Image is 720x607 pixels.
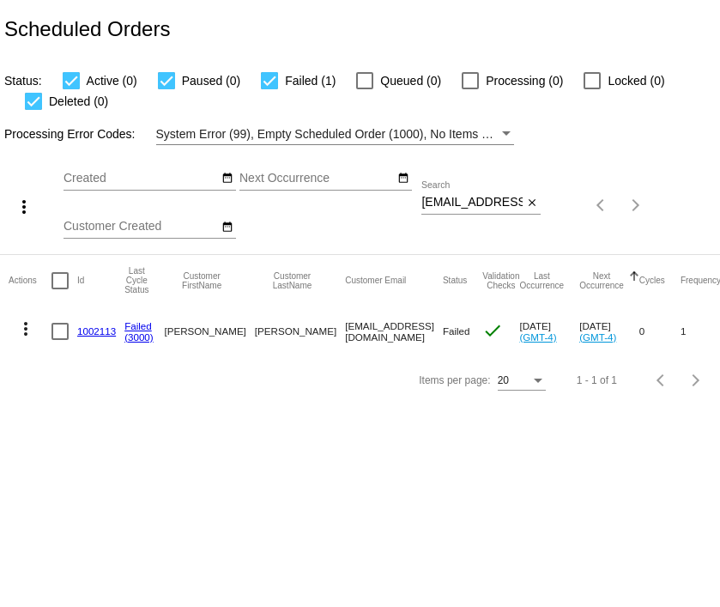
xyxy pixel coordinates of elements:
[87,70,137,91] span: Active (0)
[486,70,563,91] span: Processing (0)
[644,363,679,398] button: Previous page
[64,172,218,185] input: Created
[397,172,409,185] mat-icon: date_range
[523,194,541,212] button: Clear
[679,363,713,398] button: Next page
[519,331,556,343] a: (GMT-4)
[639,276,665,286] button: Change sorting for Cycles
[482,320,503,341] mat-icon: check
[482,255,519,307] mat-header-cell: Validation Checks
[4,74,42,88] span: Status:
[255,271,330,290] button: Change sorting for CustomerLastName
[15,319,36,339] mat-icon: more_vert
[14,197,34,217] mat-icon: more_vert
[639,307,681,356] mat-cell: 0
[526,197,538,210] mat-icon: close
[156,124,514,145] mat-select: Filter by Processing Error Codes
[285,70,336,91] span: Failed (1)
[77,325,116,337] a: 1002113
[443,276,467,286] button: Change sorting for Status
[577,374,617,386] div: 1 - 1 of 1
[579,271,624,290] button: Change sorting for NextOccurrenceUtc
[519,307,579,356] mat-cell: [DATE]
[221,172,233,185] mat-icon: date_range
[239,172,394,185] input: Next Occurrence
[164,271,239,290] button: Change sorting for CustomerFirstName
[77,276,84,286] button: Change sorting for Id
[608,70,664,91] span: Locked (0)
[579,307,639,356] mat-cell: [DATE]
[345,276,406,286] button: Change sorting for CustomerEmail
[4,17,170,41] h2: Scheduled Orders
[498,374,509,386] span: 20
[380,70,441,91] span: Queued (0)
[164,307,254,356] mat-cell: [PERSON_NAME]
[584,188,619,222] button: Previous page
[579,331,616,343] a: (GMT-4)
[443,325,470,337] span: Failed
[49,91,108,112] span: Deleted (0)
[519,271,564,290] button: Change sorting for LastOccurrenceUtc
[498,375,546,387] mat-select: Items per page:
[64,220,218,234] input: Customer Created
[9,255,51,307] mat-header-cell: Actions
[419,374,490,386] div: Items per page:
[255,307,345,356] mat-cell: [PERSON_NAME]
[4,127,136,141] span: Processing Error Codes:
[421,196,523,209] input: Search
[124,331,154,343] a: (3000)
[124,320,152,331] a: Failed
[221,221,233,234] mat-icon: date_range
[619,188,653,222] button: Next page
[345,307,443,356] mat-cell: [EMAIL_ADDRESS][DOMAIN_NAME]
[124,266,148,294] button: Change sorting for LastProcessingCycleId
[182,70,240,91] span: Paused (0)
